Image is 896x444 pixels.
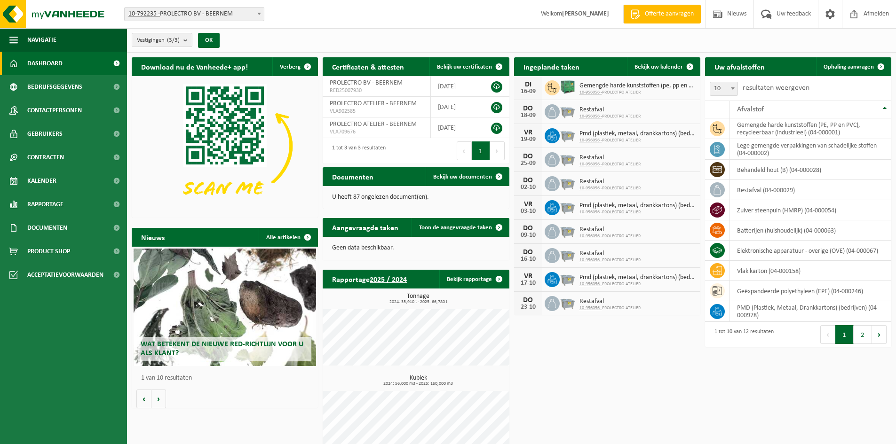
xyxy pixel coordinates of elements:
[835,325,854,344] button: 1
[824,64,874,70] span: Ophaling aanvragen
[730,139,891,160] td: lege gemengde verpakkingen van schadelijke stoffen (04-000002)
[579,114,641,119] span: PROLECTRO ATELIER
[323,167,383,186] h2: Documenten
[27,28,56,52] span: Navigatie
[579,250,641,257] span: Restafval
[579,186,602,191] tcxspan: Call 10-956056 - via 3CX
[330,87,423,94] span: RED25007930
[519,105,538,112] div: DO
[330,100,417,107] span: PROLECTRO ATELIER - BEERNEM
[579,114,602,119] tcxspan: Call 10-956056 - via 3CX
[705,57,774,76] h2: Uw afvalstoffen
[820,325,835,344] button: Previous
[579,162,602,167] tcxspan: Call 10-956056 - via 3CX
[132,228,174,246] h2: Nieuws
[560,79,576,95] img: PB-HB-1400-HPE-GN-01
[27,99,82,122] span: Contactpersonen
[330,108,423,115] span: VLA902585
[27,122,63,146] span: Gebruikers
[872,325,887,344] button: Next
[490,141,505,160] button: Next
[519,304,538,311] div: 23-10
[560,199,576,215] img: WB-2500-GAL-GY-01
[198,33,220,48] button: OK
[412,218,508,237] a: Toon de aangevraagde taken
[519,129,538,136] div: VR
[519,112,538,119] div: 18-09
[330,128,423,136] span: VLA709676
[730,180,891,200] td: restafval (04-000029)
[472,141,490,160] button: 1
[579,178,641,186] span: Restafval
[560,247,576,263] img: WB-2500-GAL-GY-01
[710,82,738,96] span: 10
[259,228,317,247] a: Alle artikelen
[426,167,508,186] a: Bekijk uw documenten
[332,194,500,201] p: U heeft 87 ongelezen document(en).
[854,325,872,344] button: 2
[519,184,538,191] div: 02-10
[579,138,602,143] tcxspan: Call 10-956056 - via 3CX
[327,140,386,161] div: 1 tot 3 van 3 resultaten
[27,193,63,216] span: Rapportage
[579,298,641,305] span: Restafval
[579,210,602,215] tcxspan: Call 10-956056 - via 3CX
[431,76,479,97] td: [DATE]
[429,57,508,76] a: Bekijk uw certificaten
[579,210,696,215] span: PROLECTRO ATELIER
[730,301,891,322] td: PMD (Plastiek, Metaal, Drankkartons) (bedrijven) (04-000978)
[280,64,301,70] span: Verberg
[560,175,576,191] img: WB-2500-GAL-GY-01
[27,169,56,193] span: Kalender
[519,208,538,215] div: 03-10
[132,76,318,216] img: Download de VHEPlus App
[27,240,70,263] span: Product Shop
[419,225,492,231] span: Toon de aangevraagde taken
[579,186,641,191] span: PROLECTRO ATELIER
[27,146,64,169] span: Contracten
[137,33,180,47] span: Vestigingen
[519,153,538,160] div: DO
[579,305,641,311] span: PROLECTRO ATELIER
[560,151,576,167] img: WB-2500-GAL-GY-01
[519,201,538,208] div: VR
[579,281,696,287] span: PROLECTRO ATELIER
[730,118,891,139] td: gemengde harde kunststoffen (PE, PP en PVC), recycleerbaar (industrieel) (04-000001)
[323,218,408,236] h2: Aangevraagde taken
[323,57,413,76] h2: Certificaten & attesten
[730,200,891,220] td: zuiver steenpuin (HMRP) (04-000054)
[519,232,538,239] div: 09-10
[519,88,538,95] div: 16-09
[167,37,180,43] count: (3/3)
[437,64,492,70] span: Bekijk uw certificaten
[579,257,602,263] tcxspan: Call 10-956056 - via 3CX
[560,271,576,287] img: WB-2500-GAL-GY-01
[27,75,82,99] span: Bedrijfsgegevens
[431,97,479,117] td: [DATE]
[323,270,416,288] h2: Rapportage
[579,138,696,143] span: PROLECTRO ATELIER
[431,117,479,138] td: [DATE]
[627,57,699,76] a: Bekijk uw kalender
[579,162,641,167] span: PROLECTRO ATELIER
[128,10,160,17] tcxspan: Call 10-792235 - via 3CX
[743,84,809,92] label: resultaten weergeven
[519,160,538,167] div: 25-09
[579,130,696,138] span: Pmd (plastiek, metaal, drankkartons) (bedrijven)
[579,281,602,287] tcxspan: Call 10-956056 - via 3CX
[132,33,192,47] button: Vestigingen(3/3)
[330,121,417,128] span: PROLECTRO ATELIER - BEERNEM
[579,305,602,311] tcxspan: Call 10-956056 - via 3CX
[634,64,683,70] span: Bekijk uw kalender
[579,154,641,162] span: Restafval
[519,177,538,184] div: DO
[514,57,589,76] h2: Ingeplande taken
[710,324,774,345] div: 1 tot 10 van 12 resultaten
[327,300,509,304] span: 2024: 35,910 t - 2025: 66,780 t
[327,375,509,386] h3: Kubiek
[560,295,576,311] img: WB-2500-GAL-GY-01
[579,90,696,95] span: PROLECTRO ATELIER
[560,103,576,119] img: WB-2500-GAL-GY-01
[579,202,696,210] span: Pmd (plastiek, metaal, drankkartons) (bedrijven)
[519,280,538,287] div: 17-10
